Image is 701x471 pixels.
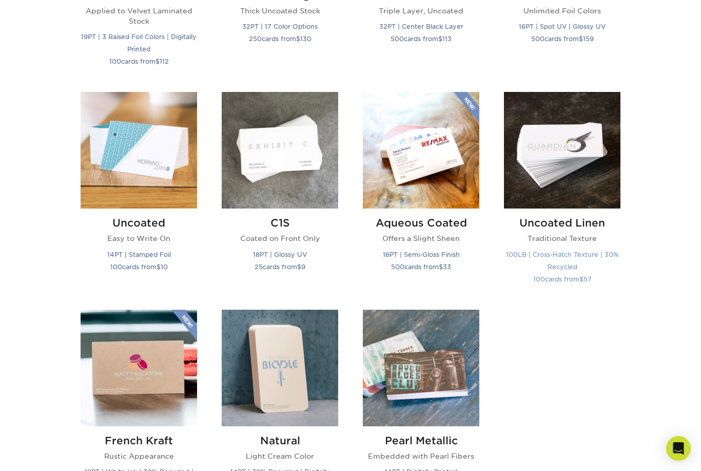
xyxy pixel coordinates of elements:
[391,35,404,43] span: 500
[300,35,311,43] span: 130
[81,6,197,27] p: Applied to Velvet Laminated Stock
[222,233,338,243] p: Coated on Front Only
[363,217,479,229] h2: Aqueous Coated
[81,310,197,426] img: French Kraft Business Cards
[533,275,592,283] small: cards from
[579,35,583,43] span: $
[222,217,338,229] h2: C1S
[363,92,479,297] a: Aqueous Coated Business Cards Aqueous Coated Offers a Slight Sheen 16PT | Semi-Gloss Finish 500ca...
[579,275,583,283] span: $
[454,92,479,123] img: New Product
[363,92,479,209] img: Aqueous Coated Business Cards
[109,58,169,65] small: cards from
[222,92,338,297] a: C1S Business Cards C1S Coated on Front Only 18PT | Glossy UV 25cards from$9
[504,92,620,297] a: Uncoated Linen Business Cards Uncoated Linen Traditional Texture 100LB | Cross-Hatch Texture | 30...
[81,92,197,297] a: Uncoated Business Cards Uncoated Easy to Write On 14PT | Stamped Foil 100cards from$10
[519,23,606,30] small: 16PT | Spot UV | Glossy UV
[81,92,197,209] img: Uncoated Business Cards
[363,6,479,16] p: Triple Layer, Uncoated
[81,451,197,461] p: Rustic Appearance
[504,217,620,229] h2: Uncoated Linen
[81,33,197,53] small: 19PT | 3 Raised Foil Colors | Digitally Printed
[155,58,160,65] span: $
[363,310,479,426] img: Pearl Metallic Business Cards
[391,35,452,43] small: cards from
[81,435,197,447] h2: French Kraft
[533,275,545,283] span: 100
[222,451,338,461] p: Light Cream Color
[363,233,479,243] p: Offers a Slight Sheen
[253,251,307,258] small: 18PT | Glossy UV
[255,263,305,271] small: cards from
[504,92,620,209] img: Uncoated Linen Business Cards
[363,451,479,461] p: Embedded with Pearl Fibers
[161,263,168,271] span: 10
[222,92,338,209] img: C1S Business Cards
[363,435,479,447] h2: Pearl Metallic
[160,58,169,65] span: 112
[531,35,544,43] span: 500
[109,58,121,65] span: 100
[81,233,197,243] p: Easy to Write On
[255,263,263,271] span: 25
[3,440,87,467] iframe: Google Customer Reviews
[391,263,451,271] small: cards from
[391,263,404,271] span: 500
[379,23,463,30] small: 32PT | Center Black Layer
[439,263,443,271] span: $
[222,310,338,426] img: Natural Business Cards
[666,436,691,461] div: Open Intercom Messenger
[531,35,594,43] small: cards from
[81,217,197,229] h2: Uncoated
[249,35,311,43] small: cards from
[107,251,171,258] small: 14PT | Stamped Foil
[443,263,451,271] span: 33
[110,263,168,271] small: cards from
[110,263,122,271] span: 100
[442,35,452,43] span: 113
[383,251,460,258] small: 16PT | Semi-Gloss Finish
[171,310,197,341] img: New Product
[242,23,318,30] small: 32PT | 17 Color Options
[438,35,442,43] span: $
[506,251,619,271] small: 100LB | Cross-Hatch Texture | 30% Recycled
[222,435,338,447] h2: Natural
[583,275,592,283] span: 57
[157,263,161,271] span: $
[296,35,300,43] span: $
[249,35,262,43] span: 250
[297,263,301,271] span: $
[222,6,338,16] p: Thick Uncoated Stock
[301,263,305,271] span: 9
[583,35,594,43] span: 159
[504,6,620,16] p: Unlimited Foil Colors
[504,233,620,243] p: Traditional Texture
